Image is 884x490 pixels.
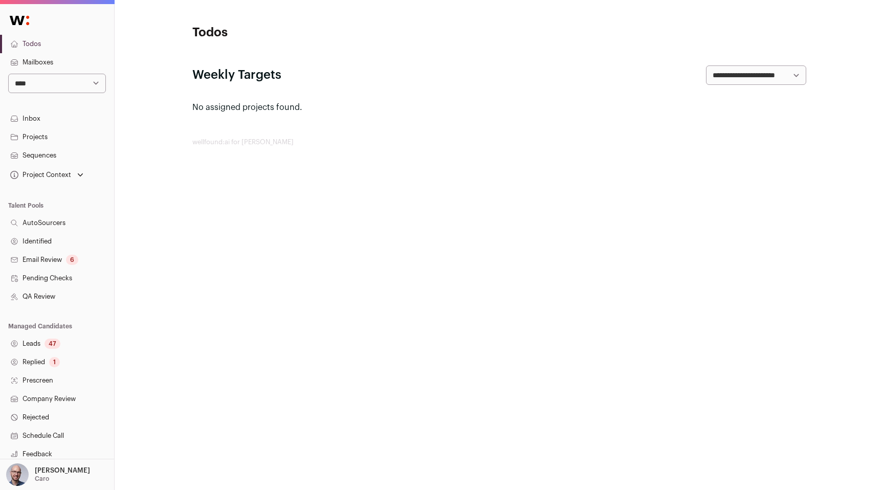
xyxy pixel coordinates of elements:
[192,101,806,114] p: No assigned projects found.
[8,171,71,179] div: Project Context
[192,138,806,146] footer: wellfound:ai for [PERSON_NAME]
[4,10,35,31] img: Wellfound
[8,168,85,182] button: Open dropdown
[4,463,92,486] button: Open dropdown
[192,67,281,83] h2: Weekly Targets
[6,463,29,486] img: 13037945-medium_jpg
[66,255,78,265] div: 6
[35,475,49,483] p: Caro
[45,339,60,349] div: 47
[35,466,90,475] p: [PERSON_NAME]
[192,25,397,41] h1: Todos
[49,357,60,367] div: 1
